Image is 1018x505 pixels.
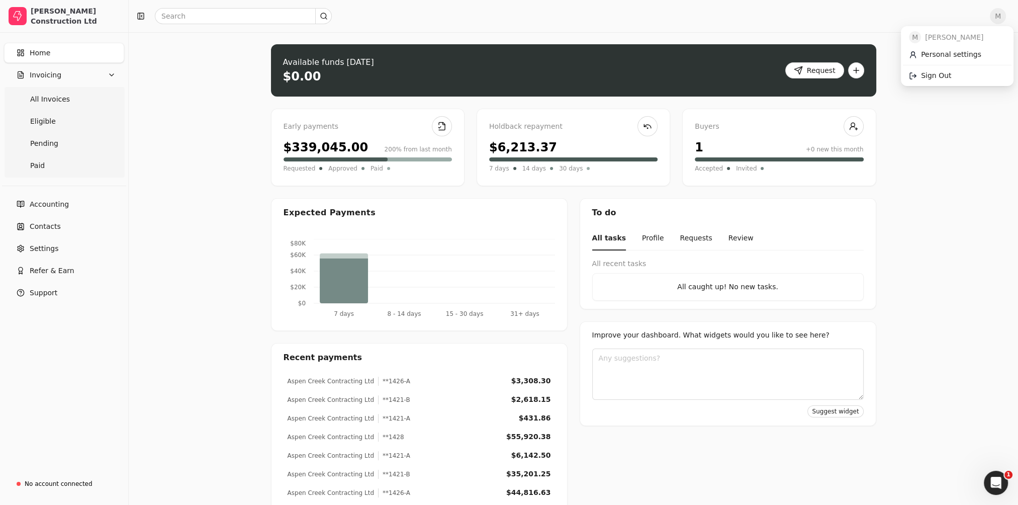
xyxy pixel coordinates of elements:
[290,268,306,275] tspan: $40K
[4,261,124,281] button: Refer & Earn
[30,116,56,127] span: Eligible
[806,145,864,154] div: +0 new this month
[284,163,316,174] span: Requested
[4,475,124,493] a: No account connected
[921,70,951,81] span: Sign Out
[506,432,551,442] div: $55,920.38
[371,163,383,174] span: Paid
[30,199,69,210] span: Accounting
[4,283,124,303] button: Support
[288,395,374,404] div: Aspen Creek Contracting Ltd
[642,227,664,250] button: Profile
[445,310,483,317] tspan: 15 - 30 days
[30,243,58,254] span: Settings
[4,216,124,236] a: Contacts
[30,70,61,80] span: Invoicing
[30,288,57,298] span: Support
[290,251,306,259] tspan: $60K
[6,133,122,153] a: Pending
[283,56,374,68] div: Available funds [DATE]
[522,163,546,174] span: 14 days
[30,48,50,58] span: Home
[284,138,368,156] div: $339,045.00
[984,471,1008,495] iframe: Intercom live chat
[288,451,374,460] div: Aspen Creek Contracting Ltd
[921,49,981,60] span: Personal settings
[288,377,374,386] div: Aspen Creek Contracting Ltd
[284,121,452,132] div: Early payments
[6,89,122,109] a: All Invoices
[519,413,551,424] div: $431.86
[288,414,374,423] div: Aspen Creek Contracting Ltd
[680,227,712,250] button: Requests
[25,479,92,488] div: No account connected
[785,62,844,78] button: Request
[592,227,626,250] button: All tasks
[385,145,452,154] div: 200% from last month
[601,282,855,292] div: All caught up! No new tasks.
[695,121,863,132] div: Buyers
[31,6,120,26] div: [PERSON_NAME] Construction Ltd
[271,344,567,372] div: Recent payments
[30,221,61,232] span: Contacts
[288,433,374,442] div: Aspen Creek Contracting Ltd
[155,8,332,24] input: Search
[1004,471,1012,479] span: 1
[510,310,539,317] tspan: 31+ days
[6,155,122,176] a: Paid
[559,163,583,174] span: 30 days
[288,470,374,479] div: Aspen Creek Contracting Ltd
[511,450,551,461] div: $6,142.50
[909,31,921,43] span: M
[901,26,1013,86] div: M
[4,43,124,63] a: Home
[283,68,321,85] div: $0.00
[695,163,723,174] span: Accepted
[6,111,122,131] a: Eligible
[925,32,983,43] span: [PERSON_NAME]
[288,488,374,497] div: Aspen Creek Contracting Ltd
[489,163,509,174] span: 7 days
[489,138,557,156] div: $6,213.37
[334,310,354,317] tspan: 7 days
[4,65,124,85] button: Invoicing
[30,160,45,171] span: Paid
[592,259,864,269] div: All recent tasks
[4,194,124,214] a: Accounting
[298,300,305,307] tspan: $0
[290,284,306,291] tspan: $20K
[592,330,864,341] div: Improve your dashboard. What widgets would you like to see here?
[284,207,376,219] div: Expected Payments
[387,310,421,317] tspan: 8 - 14 days
[580,199,876,227] div: To do
[290,240,306,247] tspan: $80K
[728,227,754,250] button: Review
[990,8,1006,24] button: M
[489,121,658,132] div: Holdback repayment
[30,138,58,149] span: Pending
[807,405,863,417] button: Suggest widget
[4,238,124,259] a: Settings
[511,394,551,405] div: $2,618.15
[30,266,74,276] span: Refer & Earn
[695,138,703,156] div: 1
[736,163,757,174] span: Invited
[30,94,70,105] span: All Invoices
[511,376,551,386] div: $3,308.30
[506,487,551,498] div: $44,816.63
[506,469,551,479] div: $35,201.25
[328,163,357,174] span: Approved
